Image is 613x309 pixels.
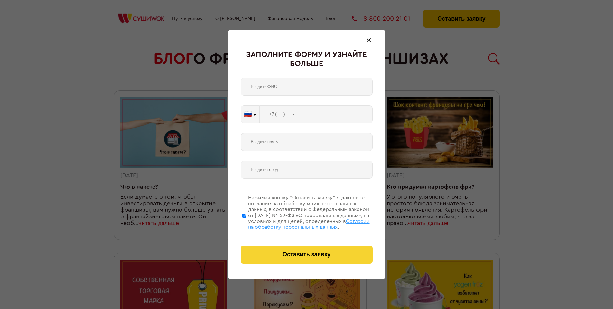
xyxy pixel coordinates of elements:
input: Введите почту [241,133,373,151]
button: Оставить заявку [241,246,373,264]
span: Согласии на обработку персональных данных [248,219,370,230]
div: Нажимая кнопку “Оставить заявку”, я даю свое согласие на обработку моих персональных данных, в со... [248,195,373,230]
input: Введите город [241,161,373,179]
button: 🇷🇺 [241,106,259,123]
div: Заполните форму и узнайте больше [241,50,373,68]
input: +7 (___) ___-____ [260,105,373,123]
input: Введите ФИО [241,78,373,96]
